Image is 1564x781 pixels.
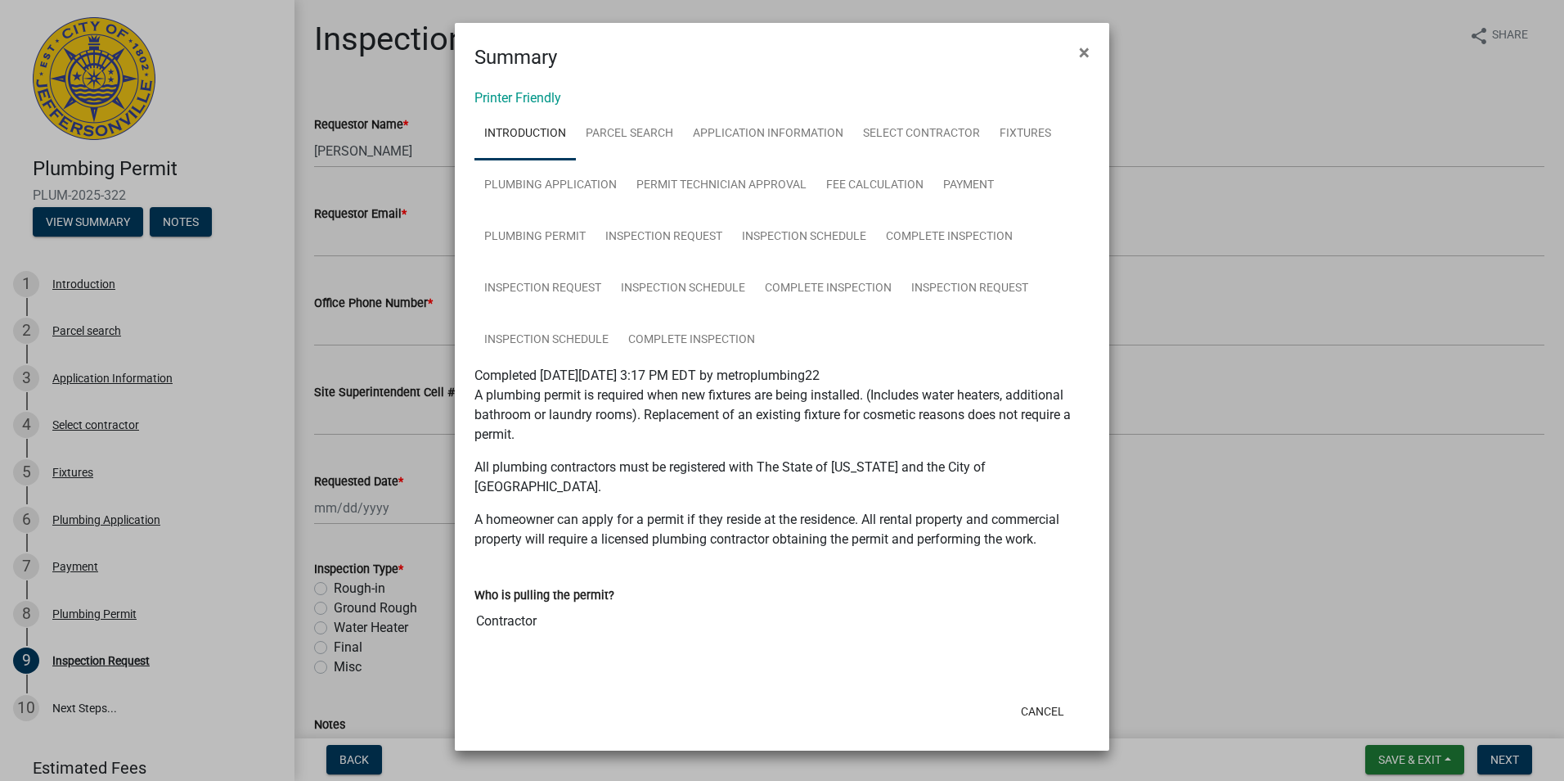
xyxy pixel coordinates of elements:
a: Inspection Request [901,263,1038,315]
a: Complete Inspection [876,211,1022,264]
a: Inspection Schedule [611,263,755,315]
a: Fixtures [990,108,1061,160]
a: Application Information [683,108,853,160]
a: Inspection Schedule [732,211,876,264]
button: Cancel [1008,697,1077,726]
a: Select contractor [853,108,990,160]
h4: Summary [474,43,557,72]
a: Complete Inspection [618,314,765,367]
a: Printer Friendly [474,90,561,106]
a: Introduction [474,108,576,160]
p: All plumbing contractors must be registered with The State of [US_STATE] and the City of [GEOGRAP... [474,458,1090,497]
p: A plumbing permit is required when new fixtures are being installed. (Includes water heaters, add... [474,386,1090,445]
span: Completed [DATE][DATE] 3:17 PM EDT by metroplumbing22 [474,368,820,383]
a: Inspection Request [595,211,732,264]
a: Parcel search [576,108,683,160]
label: Who is pulling the permit? [474,590,614,602]
p: A homeowner can apply for a permit if they reside at the residence. All rental property and comme... [474,510,1090,549]
a: Complete Inspection [755,263,901,315]
a: Inspection Schedule [474,314,618,367]
a: Plumbing Permit [474,211,595,264]
a: Plumbing Application [474,160,627,212]
a: Inspection Request [474,263,611,315]
a: Permit Technician Approval [627,160,816,212]
button: Close [1066,29,1103,75]
a: Payment [933,160,1004,212]
span: × [1079,41,1090,64]
a: Fee Calculation [816,160,933,212]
